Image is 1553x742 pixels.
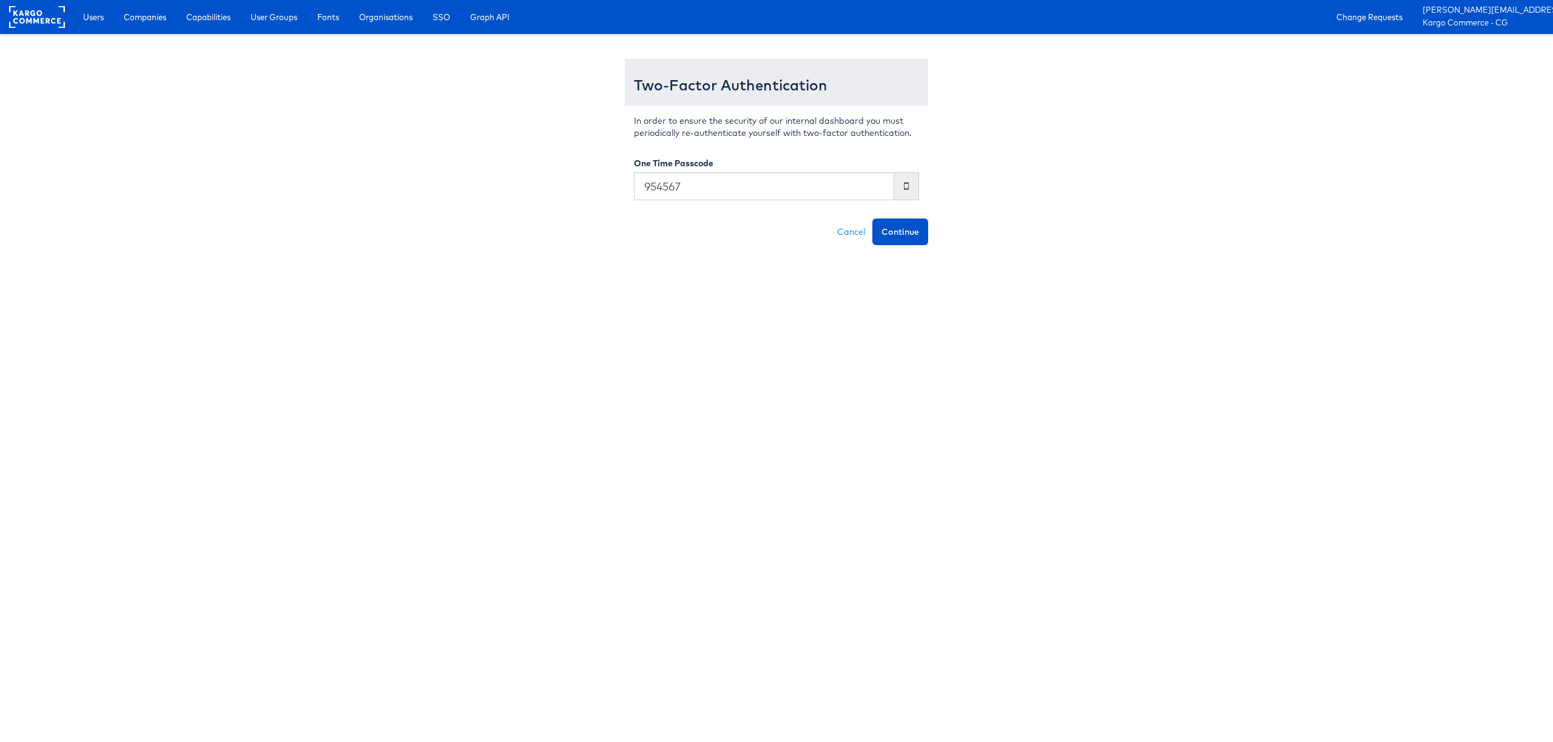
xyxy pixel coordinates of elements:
input: Enter the code [634,172,894,200]
a: Users [74,6,113,28]
a: Graph API [461,6,519,28]
a: Change Requests [1327,6,1412,28]
label: One Time Passcode [634,157,713,169]
span: SSO [433,11,450,23]
span: Organisations [359,11,413,23]
a: Cancel [830,218,872,245]
a: Kargo Commerce - CG [1423,17,1544,30]
span: User Groups [251,11,297,23]
a: Organisations [350,6,422,28]
span: Graph API [470,11,510,23]
a: Capabilities [177,6,240,28]
p: In order to ensure the security of our internal dashboard you must periodically re-authenticate y... [634,115,919,139]
a: Fonts [308,6,348,28]
span: Capabilities [186,11,231,23]
a: [PERSON_NAME][EMAIL_ADDRESS][PERSON_NAME][DOMAIN_NAME] [1423,4,1544,17]
span: Users [83,11,104,23]
a: User Groups [241,6,306,28]
button: Continue [872,218,928,245]
span: Companies [124,11,166,23]
a: Companies [115,6,175,28]
span: Fonts [317,11,339,23]
h3: Two-Factor Authentication [634,77,919,93]
a: SSO [423,6,459,28]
